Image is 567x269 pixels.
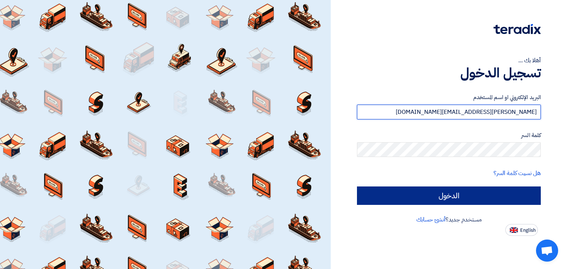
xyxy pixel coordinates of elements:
[357,93,541,102] label: البريد الإلكتروني او اسم المستخدم
[357,215,541,224] div: مستخدم جديد؟
[357,56,541,65] div: أهلا بك ...
[510,227,518,233] img: en-US.png
[494,24,541,34] img: Teradix logo
[505,224,538,236] button: English
[416,215,446,224] a: أنشئ حسابك
[357,131,541,140] label: كلمة السر
[357,105,541,119] input: أدخل بريد العمل الإلكتروني او اسم المستخدم الخاص بك ...
[536,240,558,262] div: Open chat
[357,65,541,81] h1: تسجيل الدخول
[494,169,541,178] a: هل نسيت كلمة السر؟
[357,186,541,205] input: الدخول
[520,228,536,233] span: English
